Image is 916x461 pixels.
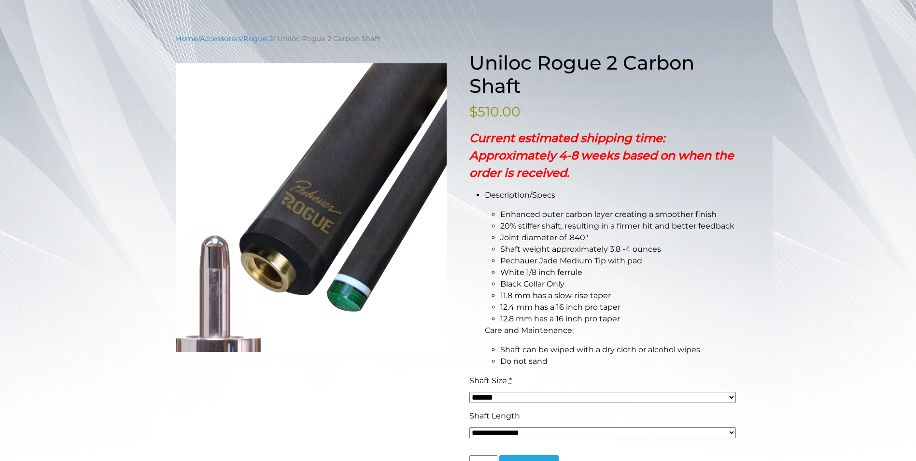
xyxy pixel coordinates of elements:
span: White 1/8 inch ferrule [500,268,582,277]
img: new-uniloc-with-tip-jade.png [176,63,447,352]
span: 12.8 mm has a 16 inch pro taper [500,314,620,323]
a: Rogue 2 [243,34,273,43]
span: Joint diameter of .840″ [500,233,588,242]
span: Shaft Size [469,376,507,385]
a: Accessories [200,34,241,43]
span: Shaft Length [469,411,520,420]
span: Enhanced outer carbon layer creating a smoother finish [500,210,717,219]
span: Shaft can be wiped with a dry cloth or alcohol wipes [500,345,700,354]
nav: Breadcrumb [176,33,741,44]
span: 11.8 mm has a slow-rise taper [500,291,611,300]
span: 12.4 mm has a 16 inch pro taper [500,303,620,312]
abbr: required [509,376,512,385]
bdi: 510.00 [469,103,521,120]
span: 20% stiffer shaft, resulting in a firmer hit and better feedback [500,221,734,230]
span: Shaft weight approximately 3.8 -4 ounces [500,245,661,254]
span: Pechauer Jade Medium Tip with pad [500,256,642,265]
span: Black Collar Only [500,279,564,288]
span: $ [469,103,478,120]
strong: Current estimated shipping time: Approximately 4-8 weeks based on when the order is received. [469,131,734,180]
a: Home [176,34,198,43]
span: Description/Specs [485,190,555,200]
h1: Uniloc Rogue 2 Carbon Shaft [469,51,741,98]
span: Care and Maintenance: [485,326,574,335]
span: Do not sand [500,357,548,366]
